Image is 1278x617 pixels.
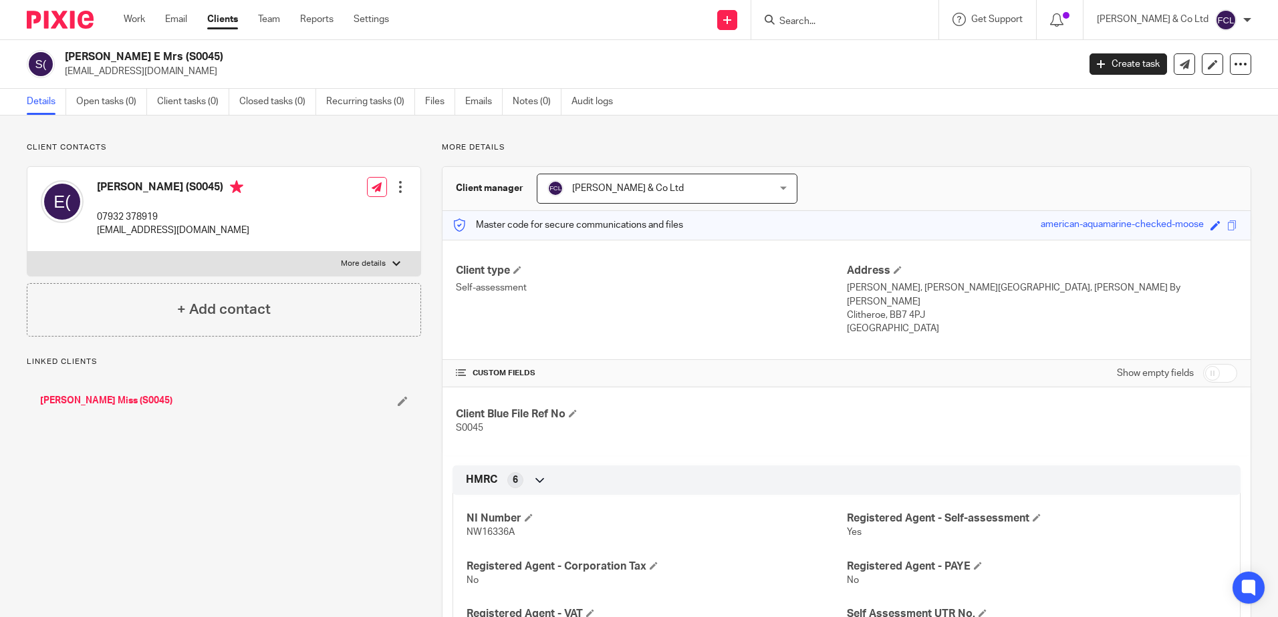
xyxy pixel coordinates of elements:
[65,65,1069,78] p: [EMAIL_ADDRESS][DOMAIN_NAME]
[97,180,249,197] h4: [PERSON_NAME] (S0045)
[465,89,503,115] a: Emails
[847,511,1227,526] h4: Registered Agent - Self-assessment
[467,560,846,574] h4: Registered Agent - Corporation Tax
[177,299,271,320] h4: + Add contact
[207,13,238,26] a: Clients
[27,89,66,115] a: Details
[466,473,497,487] span: HMRC
[847,528,862,537] span: Yes
[467,576,479,585] span: No
[442,142,1251,153] p: More details
[97,224,249,237] p: [EMAIL_ADDRESS][DOMAIN_NAME]
[467,511,846,526] h4: NI Number
[157,89,229,115] a: Client tasks (0)
[847,322,1237,335] p: [GEOGRAPHIC_DATA]
[971,15,1023,24] span: Get Support
[1090,53,1167,75] a: Create task
[847,560,1227,574] h4: Registered Agent - PAYE
[778,16,898,28] input: Search
[1041,218,1204,233] div: american-aquamarine-checked-moose
[354,13,389,26] a: Settings
[847,576,859,585] span: No
[547,180,563,196] img: svg%3E
[124,13,145,26] a: Work
[456,264,846,278] h4: Client type
[239,89,316,115] a: Closed tasks (0)
[425,89,455,115] a: Files
[65,50,868,64] h2: [PERSON_NAME] E Mrs (S0045)
[27,50,55,78] img: svg%3E
[456,281,846,294] p: Self-assessment
[1097,13,1208,26] p: [PERSON_NAME] & Co Ltd
[847,308,1237,322] p: Clitheroe, BB7 4PJ
[572,184,684,193] span: [PERSON_NAME] & Co Ltd
[41,180,84,223] img: svg%3E
[40,394,172,407] a: [PERSON_NAME] Miss (S0045)
[27,357,421,367] p: Linked clients
[230,180,243,194] i: Primary
[847,281,1237,308] p: [PERSON_NAME], [PERSON_NAME][GEOGRAPHIC_DATA], [PERSON_NAME] By [PERSON_NAME]
[571,89,623,115] a: Audit logs
[513,473,518,487] span: 6
[456,423,483,433] span: S0045
[467,528,515,537] span: NW16336A
[847,264,1237,278] h4: Address
[27,142,421,153] p: Client contacts
[453,218,683,232] p: Master code for secure communications and files
[258,13,280,26] a: Team
[456,368,846,379] h4: CUSTOM FIELDS
[1215,9,1237,31] img: svg%3E
[513,89,561,115] a: Notes (0)
[27,11,94,29] img: Pixie
[456,182,523,195] h3: Client manager
[456,407,846,421] h4: Client Blue File Ref No
[1117,367,1194,380] label: Show empty fields
[97,210,249,224] p: 07932 378919
[326,89,415,115] a: Recurring tasks (0)
[300,13,334,26] a: Reports
[76,89,147,115] a: Open tasks (0)
[165,13,187,26] a: Email
[341,258,386,269] p: More details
